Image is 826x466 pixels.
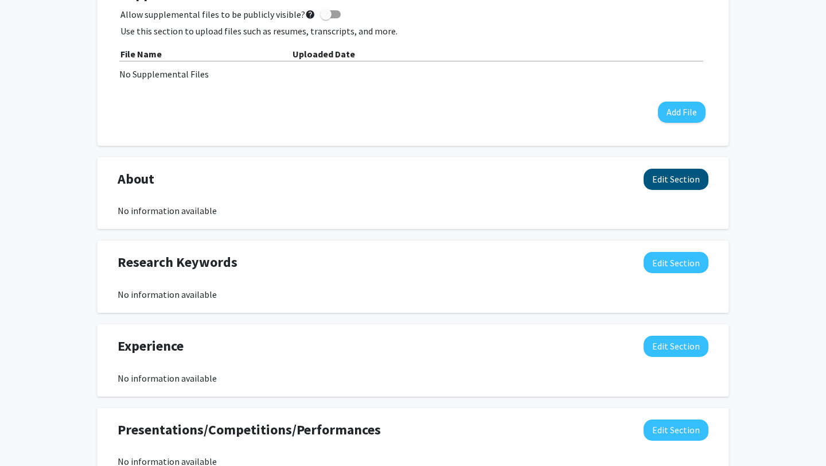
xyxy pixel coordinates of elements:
span: Allow supplemental files to be publicly visible? [120,7,315,21]
div: No information available [118,371,708,385]
button: Edit Experience [644,336,708,357]
div: No information available [118,288,708,301]
div: No information available [118,204,708,218]
button: Edit About [644,169,708,190]
iframe: Chat [9,414,49,457]
button: Edit Research Keywords [644,252,708,273]
b: File Name [120,48,162,60]
span: Presentations/Competitions/Performances [118,420,381,440]
button: Add File [658,102,706,123]
span: Experience [118,336,184,356]
b: Uploaded Date [293,48,355,60]
span: About [118,169,154,189]
p: Use this section to upload files such as resumes, transcripts, and more. [120,24,706,38]
mat-icon: help [305,7,315,21]
button: Edit Presentations/Competitions/Performances [644,420,708,441]
span: Research Keywords [118,252,237,273]
div: No Supplemental Files [119,67,707,81]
